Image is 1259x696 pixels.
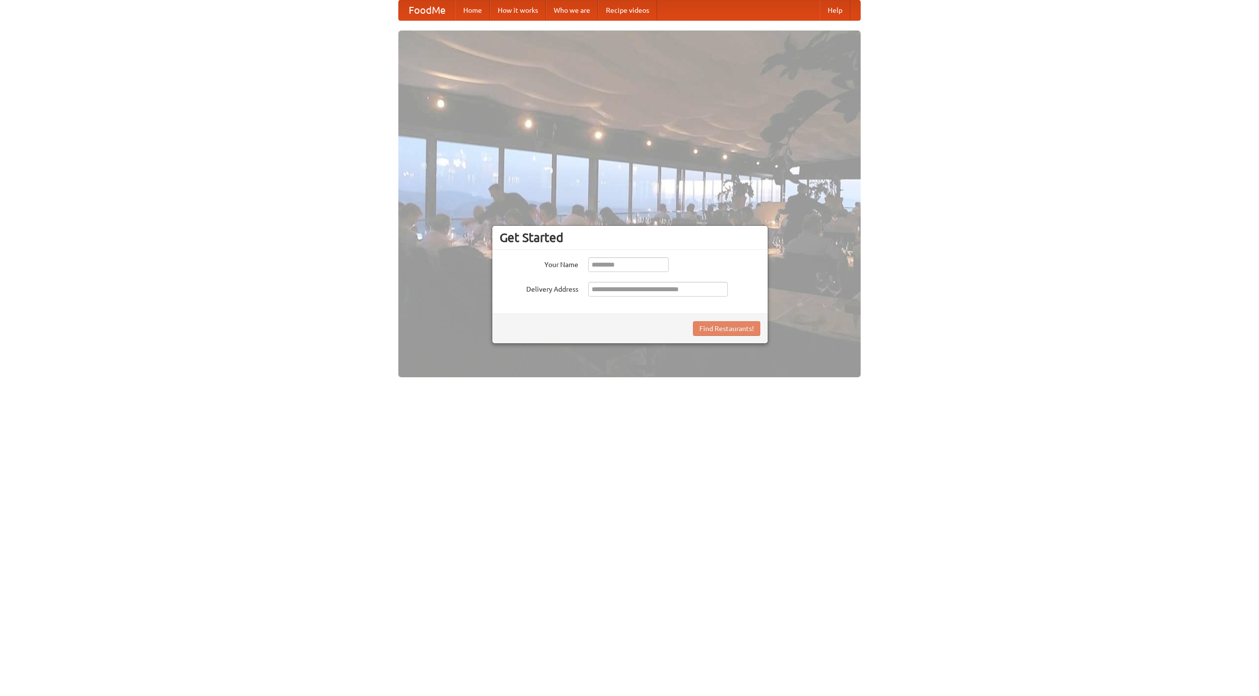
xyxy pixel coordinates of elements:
label: Delivery Address [500,282,578,294]
h3: Get Started [500,230,760,245]
a: Home [455,0,490,20]
button: Find Restaurants! [693,321,760,336]
a: How it works [490,0,546,20]
a: Recipe videos [598,0,657,20]
a: FoodMe [399,0,455,20]
label: Your Name [500,257,578,270]
a: Who we are [546,0,598,20]
a: Help [820,0,850,20]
